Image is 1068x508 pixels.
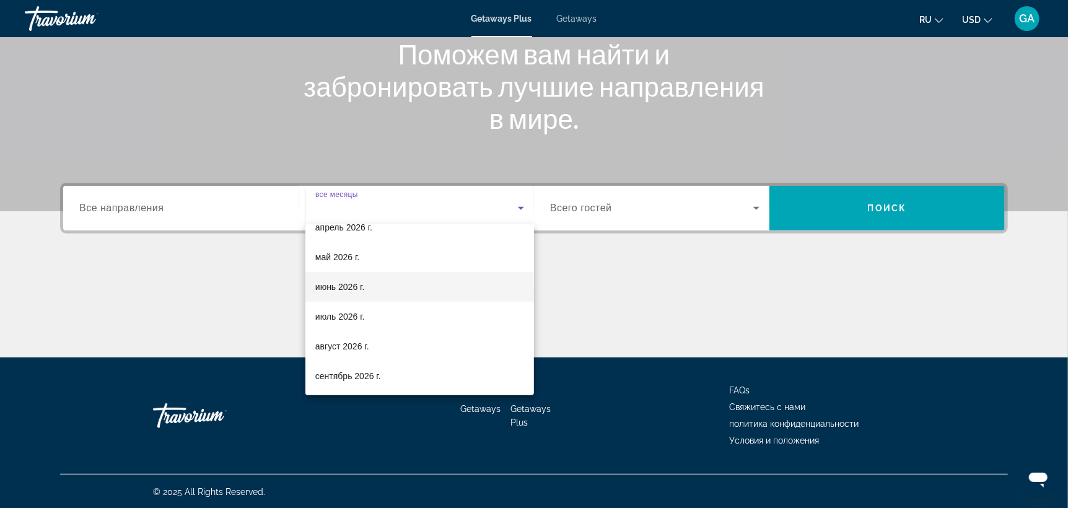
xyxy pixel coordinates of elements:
[1018,458,1058,498] iframe: Кнопка запуска окна обмена сообщениями
[315,369,381,383] span: сентябрь 2026 г.
[315,309,365,324] span: июль 2026 г.
[315,220,372,235] span: апрель 2026 г.
[315,339,369,354] span: август 2026 г.
[315,279,365,294] span: июнь 2026 г.
[315,250,359,265] span: май 2026 г.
